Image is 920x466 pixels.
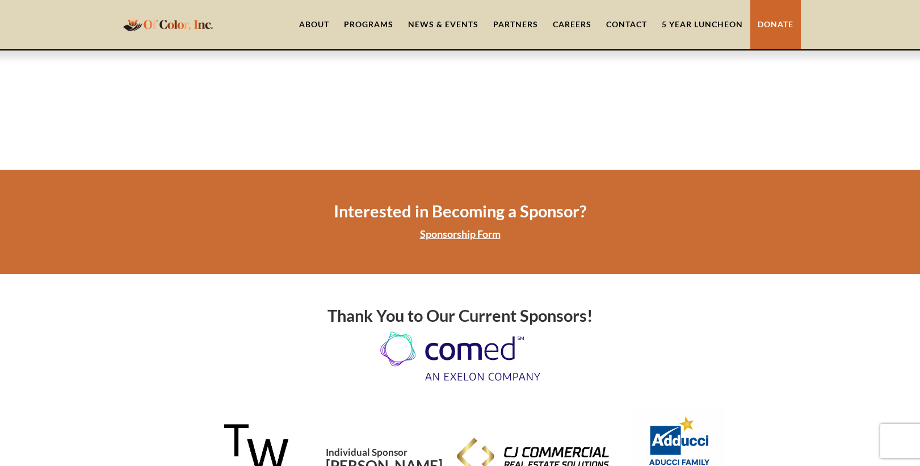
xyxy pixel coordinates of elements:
h2: Interested in Becoming a Sponsor? [194,201,727,221]
strong: Thank You to Our Current Sponsors! [327,305,593,325]
div: Programs [344,19,393,30]
a: Sponsorship Form [420,228,501,240]
span: Individual Sponsor [326,446,408,458]
a: home [120,11,216,37]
